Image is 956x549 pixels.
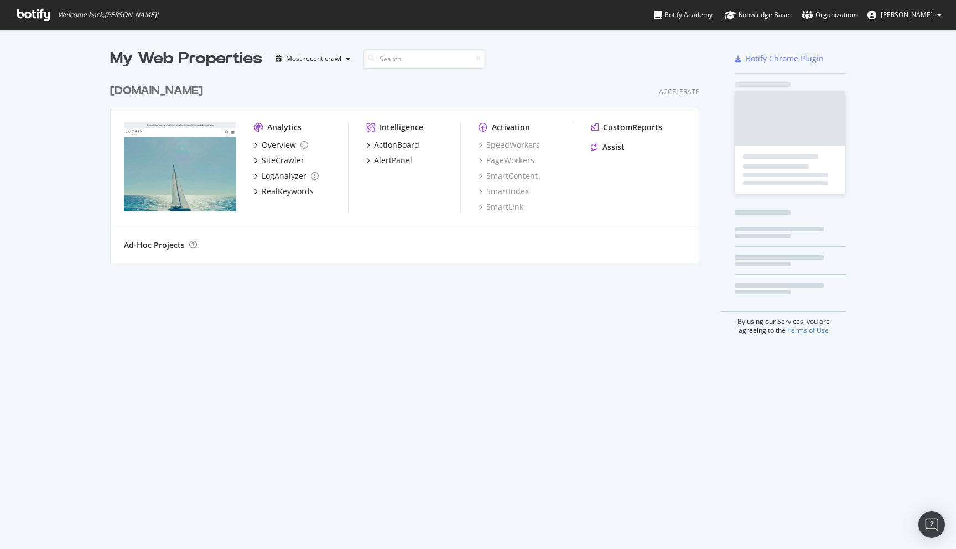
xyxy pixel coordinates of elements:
[802,9,859,20] div: Organizations
[479,186,529,197] a: SmartIndex
[110,83,203,99] div: [DOMAIN_NAME]
[110,70,708,263] div: grid
[363,49,485,69] input: Search
[254,186,314,197] a: RealKeywords
[267,122,302,133] div: Analytics
[735,53,824,64] a: Botify Chrome Plugin
[746,53,824,64] div: Botify Chrome Plugin
[380,122,423,133] div: Intelligence
[725,9,789,20] div: Knowledge Base
[262,155,304,166] div: SiteCrawler
[374,139,419,151] div: ActionBoard
[124,122,236,211] img: lucrin.com
[918,511,945,538] div: Open Intercom Messenger
[124,240,185,251] div: Ad-Hoc Projects
[787,325,829,335] a: Terms of Use
[374,155,412,166] div: AlertPanel
[262,186,314,197] div: RealKeywords
[110,83,207,99] a: [DOMAIN_NAME]
[859,6,950,24] button: [PERSON_NAME]
[262,139,296,151] div: Overview
[262,170,306,182] div: LogAnalyzer
[110,48,262,70] div: My Web Properties
[721,311,846,335] div: By using our Services, you are agreeing to the
[271,50,355,68] button: Most recent crawl
[254,139,308,151] a: Overview
[479,170,538,182] a: SmartContent
[659,87,699,96] div: Accelerate
[881,10,933,19] span: Kervin Ramen
[591,122,662,133] a: CustomReports
[366,155,412,166] a: AlertPanel
[479,155,534,166] a: PageWorkers
[58,11,158,19] span: Welcome back, [PERSON_NAME] !
[492,122,530,133] div: Activation
[654,9,713,20] div: Botify Academy
[591,142,625,153] a: Assist
[479,139,540,151] a: SpeedWorkers
[603,122,662,133] div: CustomReports
[254,155,304,166] a: SiteCrawler
[479,201,523,213] a: SmartLink
[602,142,625,153] div: Assist
[254,170,319,182] a: LogAnalyzer
[286,55,341,62] div: Most recent crawl
[366,139,419,151] a: ActionBoard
